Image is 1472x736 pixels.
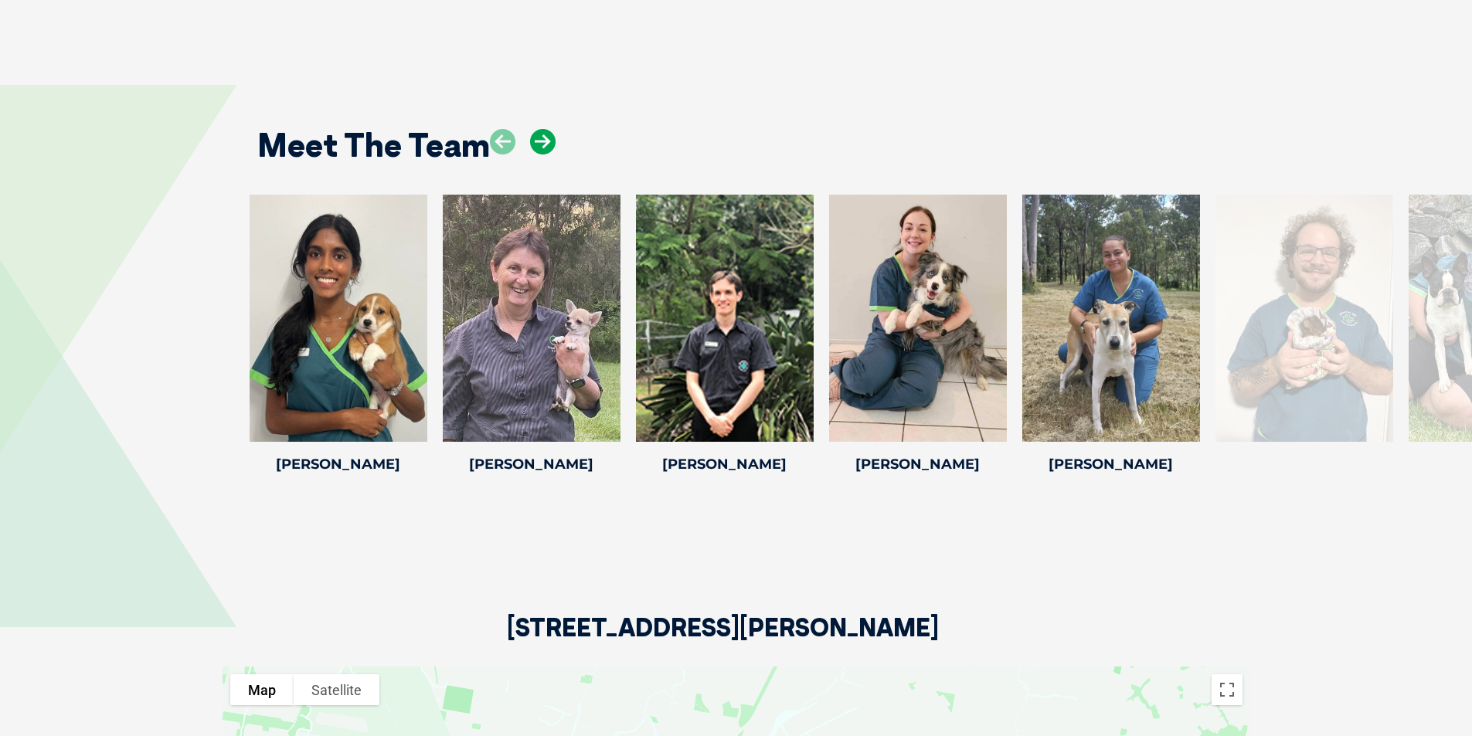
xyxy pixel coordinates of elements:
[507,615,939,666] h2: [STREET_ADDRESS][PERSON_NAME]
[257,129,490,161] h2: Meet The Team
[230,674,294,705] button: Show street map
[294,674,379,705] button: Show satellite imagery
[829,457,1007,471] h4: [PERSON_NAME]
[443,457,620,471] h4: [PERSON_NAME]
[636,457,814,471] h4: [PERSON_NAME]
[250,457,427,471] h4: [PERSON_NAME]
[1022,457,1200,471] h4: [PERSON_NAME]
[1212,674,1243,705] button: Toggle fullscreen view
